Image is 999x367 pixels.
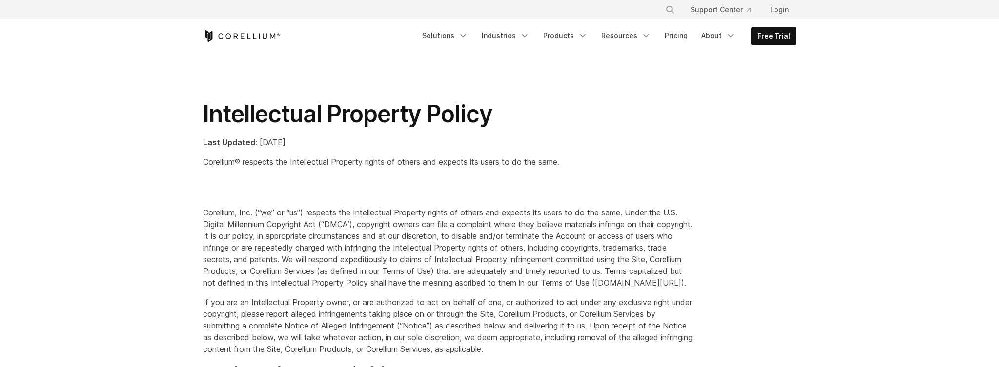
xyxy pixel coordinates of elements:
p: If you are an Intellectual Property owner, or are authorized to act on behalf of one, or authoriz... [203,296,694,355]
button: Search [661,1,679,19]
h1: Intellectual Property Policy [203,99,694,129]
p: Corellium® respects the Intellectual Property rights of others and expects its users to do the same. [203,156,694,168]
p: Corellium, Inc. (“we” or “us”) respects the Intellectual Property rights of others and expects it... [203,207,694,289]
a: Pricing [659,27,693,44]
a: About [695,27,741,44]
div: Navigation Menu [653,1,796,19]
a: Support Center [683,1,758,19]
a: Solutions [416,27,474,44]
a: Industries [476,27,535,44]
a: Login [762,1,796,19]
p: : [DATE] [203,136,694,148]
a: Corellium Home [203,30,281,42]
a: Resources [595,27,657,44]
div: Navigation Menu [416,27,796,45]
a: Free Trial [752,27,796,45]
a: Products [537,27,593,44]
strong: Last Updated [203,137,255,147]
